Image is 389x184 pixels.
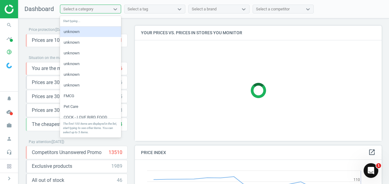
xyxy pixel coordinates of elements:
div: Select a brand [192,6,217,12]
i: search [3,19,15,31]
div: unknown [60,48,121,58]
div: Select a competitor [256,6,290,12]
div: unknown [60,69,121,80]
i: cloud_done [3,106,15,118]
iframe: Intercom live chat [364,163,378,178]
span: The cheapest price [32,121,72,128]
h4: Price Index [135,145,382,160]
span: Pay attention [29,140,51,144]
h4: Your prices vs. prices in stores you monitor [135,26,382,40]
div: unknown [60,37,121,48]
div: Select a tag [128,6,148,12]
span: All out of stock [32,177,64,184]
span: 1 [376,163,381,168]
div: 1989 [111,163,122,170]
span: Situation on the market before repricing [29,56,94,60]
span: ( [DATE] ) [55,28,68,32]
button: chevron_right [2,175,17,182]
i: work [3,120,15,131]
div: Start typing... [60,16,121,27]
div: Select a category [63,6,93,12]
text: 110 [354,178,360,182]
img: ajHJNr6hYgQAAAAASUVORK5CYII= [5,5,48,14]
span: Price protection [29,28,55,32]
div: unknown [60,59,121,69]
div: FMCG [60,91,121,101]
span: ( [DATE] ) [51,140,64,144]
i: timeline [3,33,15,44]
i: person [3,133,15,145]
i: open_in_new [368,149,376,156]
span: Prices are 30% higher than the minimum [32,93,111,100]
i: chevron_right [6,175,13,182]
img: wGWNvw8QSZomAAAAABJRU5ErkJggg== [6,63,12,68]
span: Prices are 30% higher than the maximal [32,107,114,114]
div: Pet Care [60,101,121,112]
span: You are the most expensive [32,65,91,72]
span: Prices are 100% below min competitor [32,37,114,44]
i: headset_mic [3,146,15,158]
div: COCK - LOVE BIRD FOOD [60,112,121,123]
span: Dashboard [24,5,54,13]
i: notifications [3,93,15,104]
span: Competitors Unanswered Promo [32,149,102,156]
div: unknown [60,80,121,90]
div: 13510 [109,149,122,156]
div: grid [60,27,121,118]
div: unknown [60,27,121,37]
span: Exclusive products [32,163,72,170]
span: Prices are 30% below the minimum [32,79,107,86]
div: The first 100 items are displayed in the list, start typing to see other items. You can select up... [60,118,121,137]
i: pie_chart_outlined [3,46,15,58]
a: open_in_new [368,149,376,156]
div: 46 [117,177,122,184]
